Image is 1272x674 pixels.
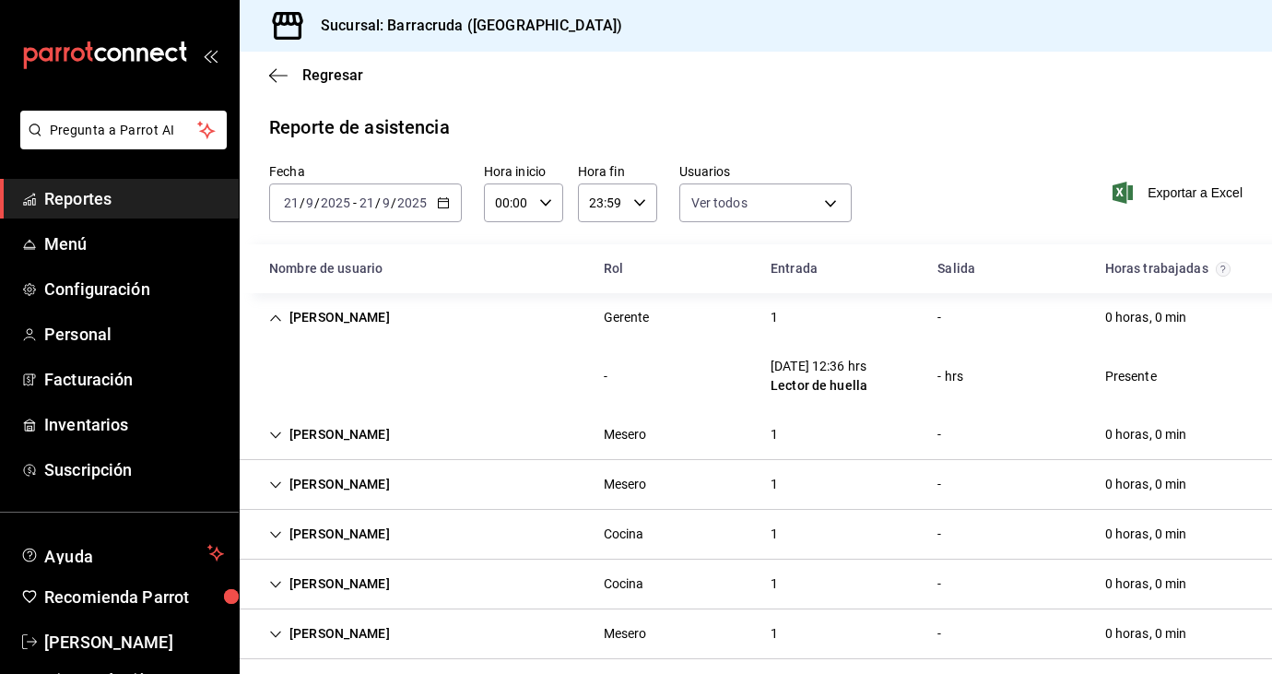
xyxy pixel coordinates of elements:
[923,301,956,335] div: Cell
[254,418,405,452] div: Cell
[44,542,200,564] span: Ayuda
[254,567,405,601] div: Cell
[923,360,978,394] div: Cell
[604,525,644,544] div: Cocina
[923,467,956,502] div: Cell
[679,165,853,178] label: Usuarios
[240,342,1272,410] div: Row
[604,475,647,494] div: Mesero
[300,195,305,210] span: /
[240,460,1272,510] div: Row
[604,367,607,386] div: -
[1216,262,1231,277] svg: El total de horas trabajadas por usuario es el resultado de la suma redondeada del registro de ho...
[923,517,956,551] div: Cell
[44,231,224,256] span: Menú
[771,357,867,376] div: [DATE] 12:36 hrs
[604,308,650,327] div: Gerente
[589,467,662,502] div: Cell
[1090,617,1202,651] div: Cell
[1090,252,1257,286] div: HeadCell
[269,165,462,178] label: Fecha
[44,322,224,347] span: Personal
[302,66,363,84] span: Regresar
[203,48,218,63] button: open_drawer_menu
[756,517,793,551] div: Cell
[254,517,405,551] div: Cell
[589,418,662,452] div: Cell
[771,376,867,396] div: Lector de huella
[254,617,405,651] div: Cell
[756,252,923,286] div: HeadCell
[1116,182,1243,204] button: Exportar a Excel
[1090,567,1202,601] div: Cell
[604,624,647,644] div: Mesero
[589,360,622,394] div: Cell
[589,567,659,601] div: Cell
[269,66,363,84] button: Regresar
[923,418,956,452] div: Cell
[756,349,882,403] div: Cell
[589,517,659,551] div: Cell
[254,467,405,502] div: Cell
[578,165,657,178] label: Hora fin
[589,252,756,286] div: HeadCell
[314,195,320,210] span: /
[44,186,224,211] span: Reportes
[44,585,224,609] span: Recomienda Parrot
[484,165,563,178] label: Hora inicio
[240,560,1272,609] div: Row
[50,121,198,140] span: Pregunta a Parrot AI
[1090,418,1202,452] div: Cell
[756,301,793,335] div: Cell
[254,369,284,384] div: Cell
[756,467,793,502] div: Cell
[254,252,589,286] div: HeadCell
[305,195,314,210] input: --
[269,113,450,141] div: Reporte de asistencia
[240,293,1272,342] div: Row
[1090,360,1172,394] div: Cell
[923,617,956,651] div: Cell
[240,510,1272,560] div: Row
[756,418,793,452] div: Cell
[240,609,1272,659] div: Row
[391,195,396,210] span: /
[240,410,1272,460] div: Row
[44,412,224,437] span: Inventarios
[44,277,224,302] span: Configuración
[923,567,956,601] div: Cell
[359,195,375,210] input: --
[1090,467,1202,502] div: Cell
[254,301,405,335] div: Cell
[306,15,622,37] h3: Sucursal: Barracruda ([GEOGRAPHIC_DATA])
[382,195,391,210] input: --
[937,367,963,386] div: - hrs
[589,301,665,335] div: Cell
[20,111,227,149] button: Pregunta a Parrot AI
[240,244,1272,293] div: Head
[589,617,662,651] div: Cell
[44,367,224,392] span: Facturación
[1090,301,1202,335] div: Cell
[283,195,300,210] input: --
[1090,517,1202,551] div: Cell
[13,134,227,153] a: Pregunta a Parrot AI
[353,195,357,210] span: -
[604,574,644,594] div: Cocina
[44,457,224,482] span: Suscripción
[691,194,748,212] span: Ver todos
[756,567,793,601] div: Cell
[320,195,351,210] input: ----
[923,252,1089,286] div: HeadCell
[375,195,381,210] span: /
[396,195,428,210] input: ----
[44,630,224,655] span: [PERSON_NAME]
[604,425,647,444] div: Mesero
[756,617,793,651] div: Cell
